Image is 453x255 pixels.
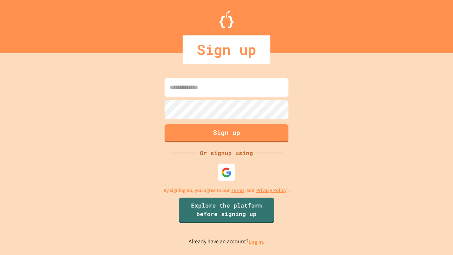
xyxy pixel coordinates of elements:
[183,35,270,64] div: Sign up
[231,187,245,194] a: Terms
[179,198,274,223] a: Explore the platform before signing up
[219,11,234,28] img: Logo.svg
[256,187,287,194] a: Privacy Policy
[248,238,265,245] a: Log in.
[198,149,255,157] div: Or signup using
[164,187,290,194] p: By signing up, you agree to our and .
[221,167,232,178] img: google-icon.svg
[189,237,265,246] p: Already have an account?
[165,124,288,142] button: Sign up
